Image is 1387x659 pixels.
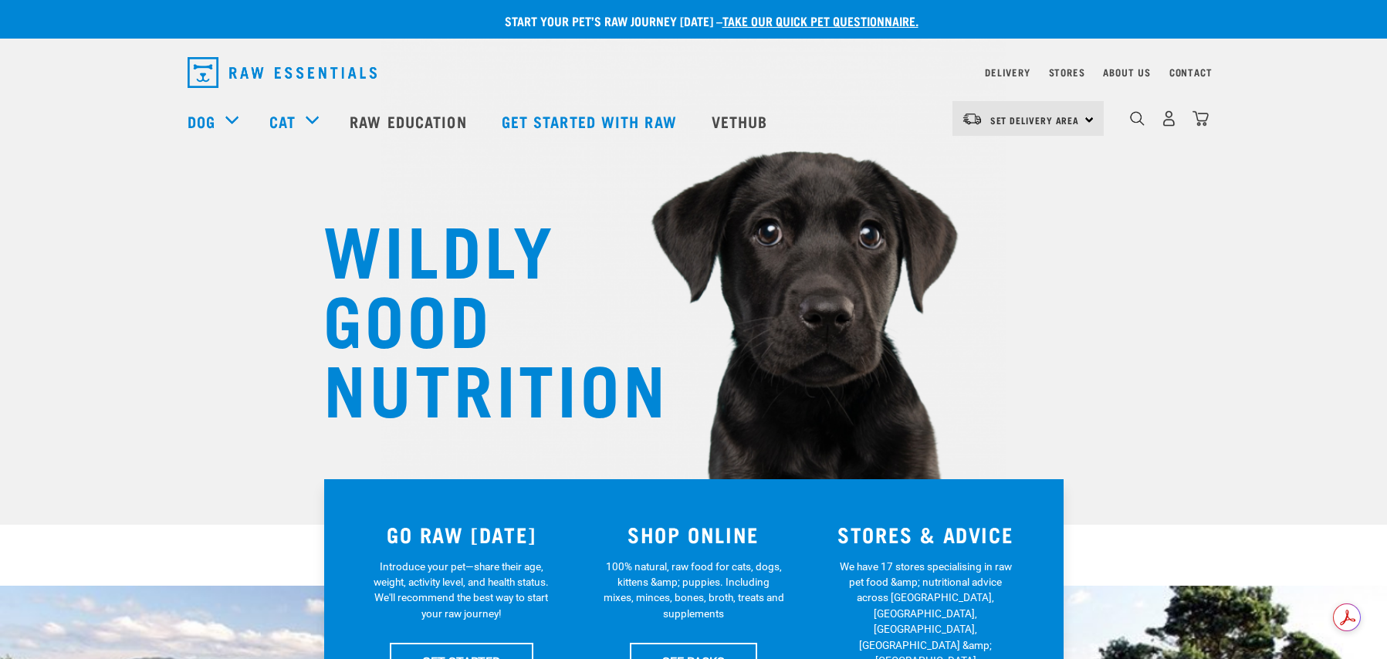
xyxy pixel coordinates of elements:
[985,69,1030,75] a: Delivery
[1103,69,1150,75] a: About Us
[696,90,787,152] a: Vethub
[587,522,800,546] h3: SHOP ONLINE
[1130,111,1145,126] img: home-icon-1@2x.png
[323,212,632,421] h1: WILDLY GOOD NUTRITION
[175,51,1213,94] nav: dropdown navigation
[269,110,296,133] a: Cat
[603,559,784,622] p: 100% natural, raw food for cats, dogs, kittens &amp; puppies. Including mixes, minces, bones, bro...
[1161,110,1177,127] img: user.png
[722,17,918,24] a: take our quick pet questionnaire.
[819,522,1033,546] h3: STORES & ADVICE
[962,112,983,126] img: van-moving.png
[355,522,569,546] h3: GO RAW [DATE]
[188,57,377,88] img: Raw Essentials Logo
[486,90,696,152] a: Get started with Raw
[1169,69,1213,75] a: Contact
[1049,69,1085,75] a: Stores
[370,559,552,622] p: Introduce your pet—share their age, weight, activity level, and health status. We'll recommend th...
[990,117,1080,123] span: Set Delivery Area
[1192,110,1209,127] img: home-icon@2x.png
[188,110,215,133] a: Dog
[334,90,485,152] a: Raw Education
